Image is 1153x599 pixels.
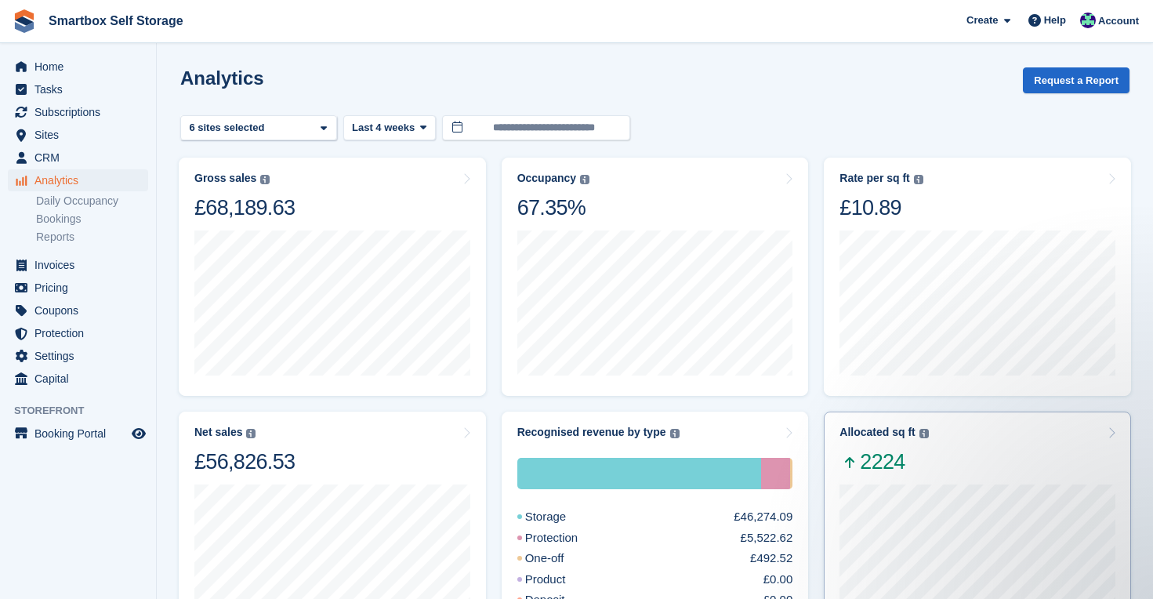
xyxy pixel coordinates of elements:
img: icon-info-grey-7440780725fd019a000dd9b08b2336e03edf1995a4989e88bcd33f0948082b44.svg [260,175,270,184]
span: Last 4 weeks [352,120,415,136]
span: Storefront [14,403,156,419]
a: menu [8,147,148,169]
img: Roger Canham [1080,13,1096,28]
img: stora-icon-8386f47178a22dfd0bd8f6a31ec36ba5ce8667c1dd55bd0f319d3a0aa187defe.svg [13,9,36,33]
div: One-off [517,550,602,568]
div: Occupancy [517,172,576,185]
a: Daily Occupancy [36,194,148,209]
a: menu [8,368,148,390]
a: menu [8,277,148,299]
div: £56,826.53 [194,448,295,475]
span: Analytics [34,169,129,191]
div: Rate per sq ft [839,172,909,185]
img: icon-info-grey-7440780725fd019a000dd9b08b2336e03edf1995a4989e88bcd33f0948082b44.svg [914,175,923,184]
span: Account [1098,13,1139,29]
button: Last 4 weeks [343,115,436,141]
img: icon-info-grey-7440780725fd019a000dd9b08b2336e03edf1995a4989e88bcd33f0948082b44.svg [919,429,929,438]
a: menu [8,124,148,146]
span: Subscriptions [34,101,129,123]
a: menu [8,254,148,276]
span: Capital [34,368,129,390]
span: Help [1044,13,1066,28]
span: CRM [34,147,129,169]
span: Coupons [34,299,129,321]
a: Smartbox Self Storage [42,8,190,34]
div: Net sales [194,426,242,439]
span: Settings [34,345,129,367]
img: icon-info-grey-7440780725fd019a000dd9b08b2336e03edf1995a4989e88bcd33f0948082b44.svg [670,429,680,438]
img: icon-info-grey-7440780725fd019a000dd9b08b2336e03edf1995a4989e88bcd33f0948082b44.svg [580,175,589,184]
span: Create [966,13,998,28]
div: 6 sites selected [187,120,270,136]
a: menu [8,299,148,321]
a: Bookings [36,212,148,227]
span: Sites [34,124,129,146]
img: icon-info-grey-7440780725fd019a000dd9b08b2336e03edf1995a4989e88bcd33f0948082b44.svg [246,429,256,438]
div: 67.35% [517,194,589,221]
div: £68,189.63 [194,194,295,221]
div: Allocated sq ft [839,426,915,439]
a: menu [8,169,148,191]
div: £46,274.09 [734,508,792,526]
a: Reports [36,230,148,245]
span: Booking Portal [34,423,129,445]
div: Storage [517,508,604,526]
a: menu [8,423,148,445]
a: Preview store [129,424,148,443]
span: Protection [34,322,129,344]
div: £0.00 [763,571,793,589]
span: Home [34,56,129,78]
div: Gross sales [194,172,256,185]
a: menu [8,78,148,100]
div: Protection [761,458,790,489]
div: Product [517,571,604,589]
span: Tasks [34,78,129,100]
div: Protection [517,529,616,547]
button: Request a Report [1023,67,1129,93]
span: Invoices [34,254,129,276]
div: £492.52 [750,550,792,568]
a: menu [8,101,148,123]
a: menu [8,345,148,367]
div: Recognised revenue by type [517,426,666,439]
a: menu [8,56,148,78]
div: £10.89 [839,194,923,221]
div: One-off [790,458,792,489]
div: Storage [517,458,761,489]
span: 2224 [839,448,928,475]
h2: Analytics [180,67,264,89]
div: £5,522.62 [741,529,793,547]
a: menu [8,322,148,344]
span: Pricing [34,277,129,299]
